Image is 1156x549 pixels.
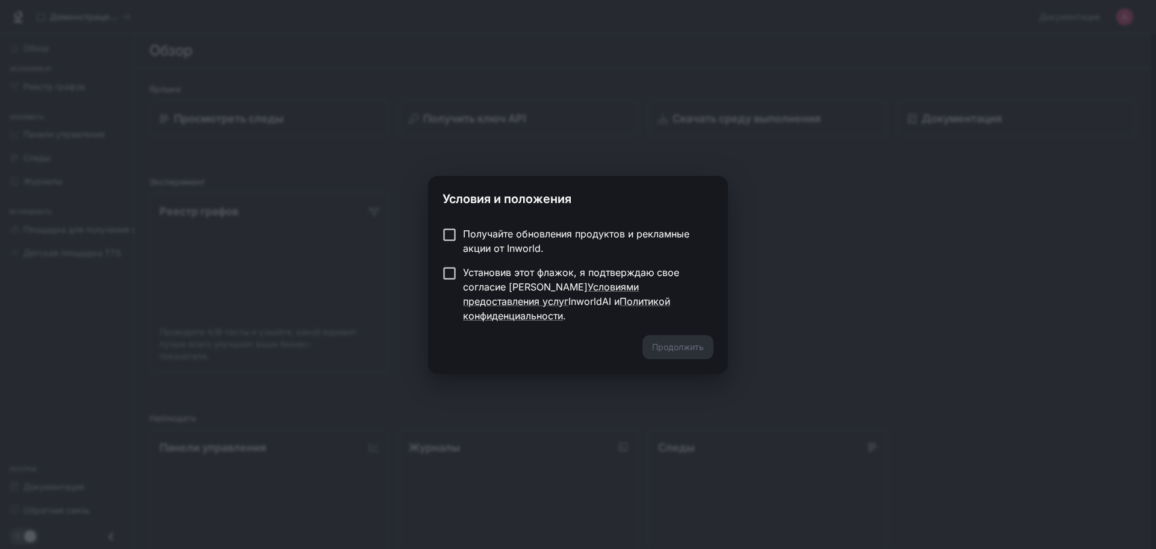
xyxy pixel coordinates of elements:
font: InworldAI и [568,295,620,307]
a: Политикой конфиденциальности [463,295,670,322]
font: Получайте обновления продуктов и рекламные акции от Inworld. [463,228,689,254]
font: . [563,310,566,322]
font: Установив этот флажок, я подтверждаю свое согласие [PERSON_NAME] [463,266,679,293]
a: Условиями предоставления услуг [463,281,639,307]
font: Условия и положения [443,192,571,206]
